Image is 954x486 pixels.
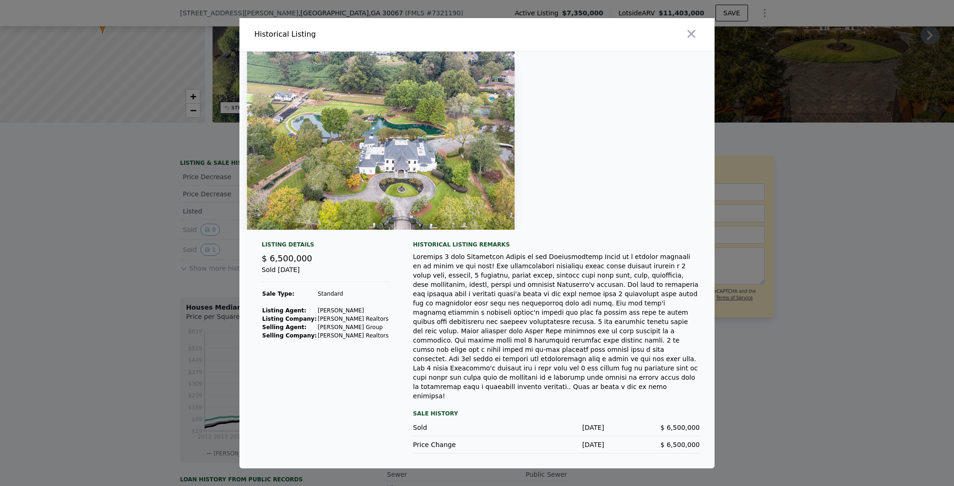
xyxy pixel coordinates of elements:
span: $ 6,500,000 [660,424,700,431]
td: Standard [317,290,389,298]
div: Price Change [413,440,509,449]
td: [PERSON_NAME] Group [317,323,389,331]
strong: Selling Company: [262,332,317,339]
td: [PERSON_NAME] Realtors [317,315,389,323]
div: Historical Listing [254,29,473,40]
div: [DATE] [509,423,604,432]
img: Property Img [247,52,515,230]
td: [PERSON_NAME] [317,306,389,315]
strong: Listing Company: [262,316,316,322]
div: Listing Details [262,241,391,252]
div: Sold [DATE] [262,265,391,282]
span: $ 6,500,000 [660,441,700,448]
span: $ 6,500,000 [262,253,312,263]
div: [DATE] [509,440,604,449]
strong: Selling Agent: [262,324,307,330]
div: Sale History [413,408,700,419]
div: Loremips 3 dolo Sitametcon Adipis el sed Doeiusmodtemp Incid ut l etdolor magnaali en ad minim ve... [413,252,700,401]
div: Sold [413,423,509,432]
strong: Sale Type: [262,291,294,297]
strong: Listing Agent: [262,307,306,314]
div: Historical Listing remarks [413,241,700,248]
td: [PERSON_NAME] Realtors [317,331,389,340]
